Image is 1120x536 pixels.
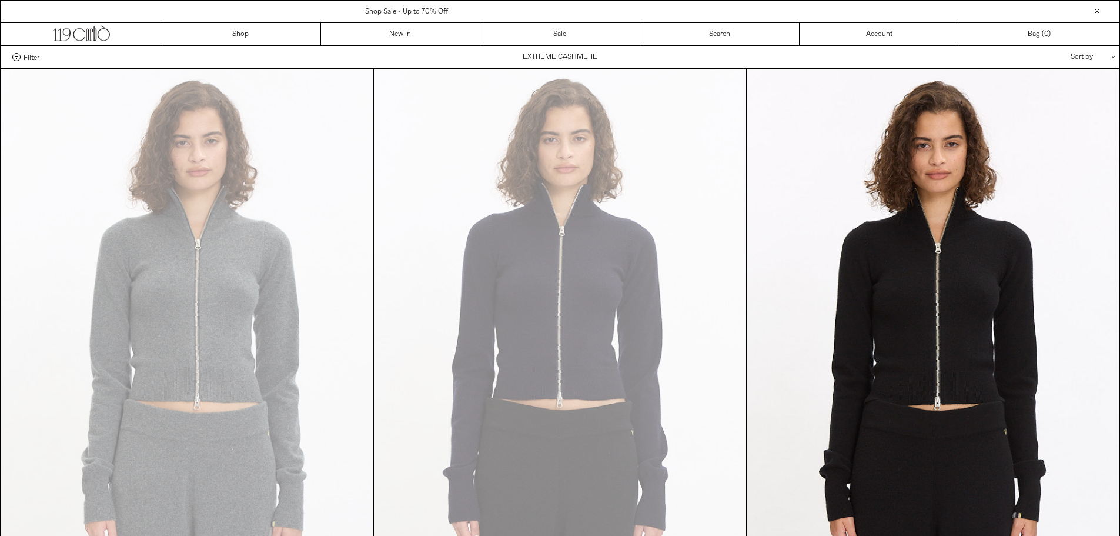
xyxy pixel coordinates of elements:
a: Search [640,23,800,45]
div: Sort by [1002,46,1108,68]
a: Bag () [959,23,1119,45]
span: Filter [24,53,39,61]
a: New In [321,23,481,45]
a: Shop [161,23,321,45]
span: 0 [1044,29,1048,39]
a: Shop Sale - Up to 70% Off [365,7,448,16]
a: Account [800,23,959,45]
span: ) [1044,29,1051,39]
a: Sale [480,23,640,45]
